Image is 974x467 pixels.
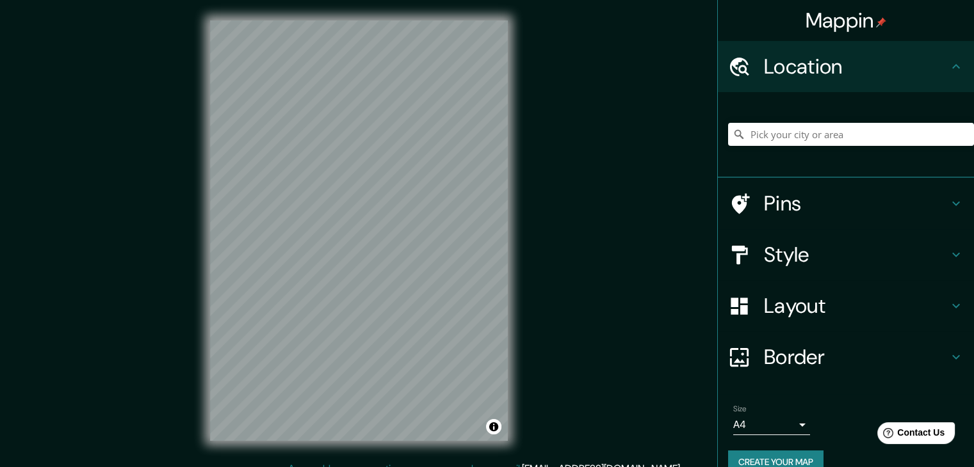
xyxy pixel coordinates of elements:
label: Size [733,404,747,415]
input: Pick your city or area [728,123,974,146]
h4: Location [764,54,948,79]
div: A4 [733,415,810,435]
div: Pins [718,178,974,229]
div: Style [718,229,974,280]
h4: Style [764,242,948,267]
h4: Layout [764,293,948,319]
h4: Border [764,344,948,370]
img: pin-icon.png [876,17,886,28]
canvas: Map [210,20,508,441]
h4: Mappin [806,8,887,33]
div: Border [718,331,974,383]
div: Location [718,41,974,92]
iframe: Help widget launcher [860,417,960,453]
div: Layout [718,280,974,331]
button: Toggle attribution [486,419,501,434]
h4: Pins [764,191,948,216]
